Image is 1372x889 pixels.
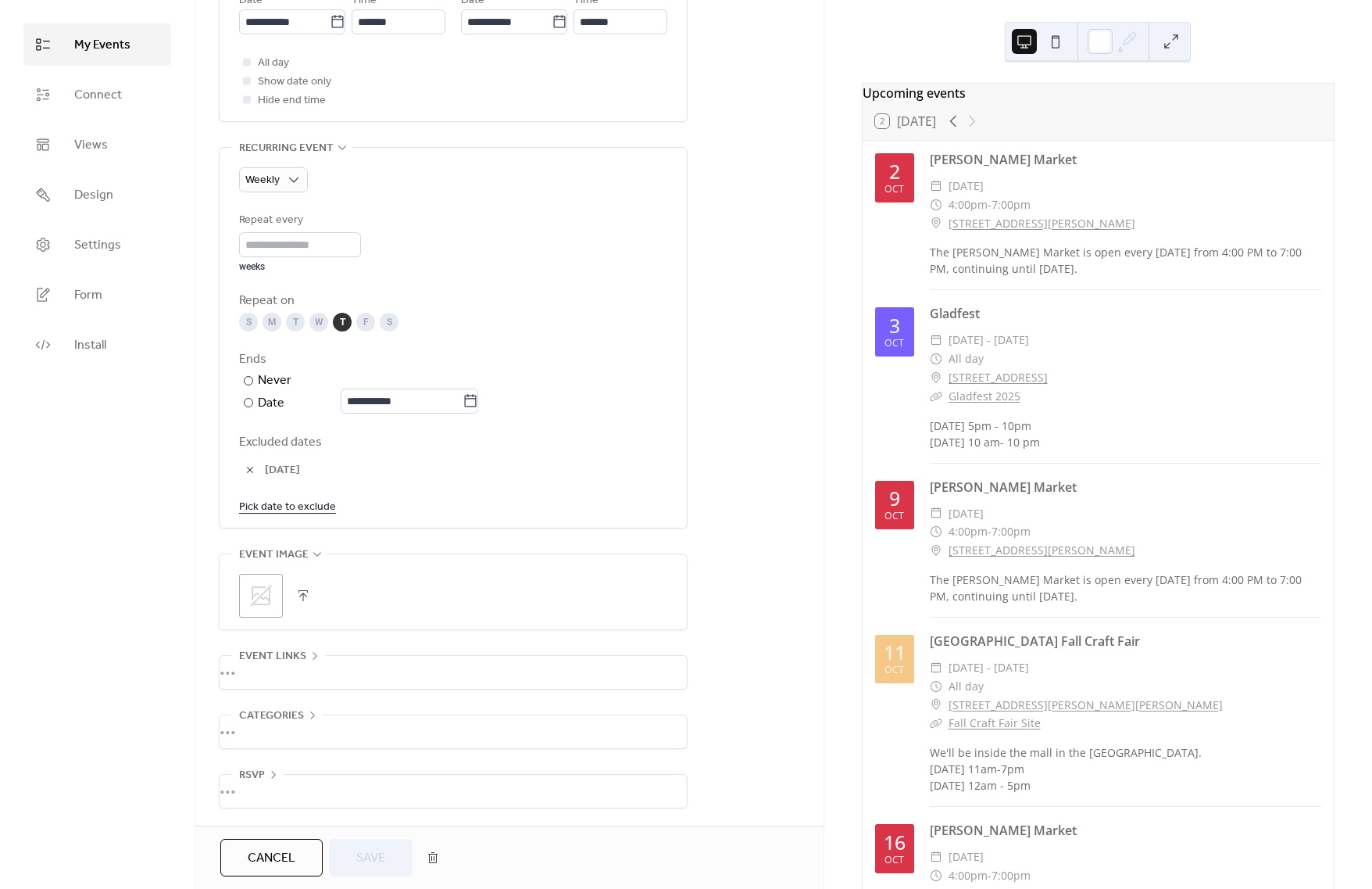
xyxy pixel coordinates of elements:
div: 16 [884,833,906,852]
span: Excluded dates [239,433,667,452]
div: ​ [930,368,942,387]
span: Install [74,336,106,355]
div: Never [258,371,292,390]
span: RSVP [239,766,265,785]
div: 2 [889,162,900,181]
div: ​ [930,696,942,715]
span: Show date only [258,73,331,91]
span: [DATE] [949,177,984,195]
div: The [PERSON_NAME] Market is open every [DATE] from 4:00 PM to 7:00 PM, continuing until [DATE]. [930,572,1321,604]
div: ​ [930,522,942,541]
span: 7:00pm [991,866,1031,885]
a: Connect [23,73,171,116]
a: Form [23,274,171,316]
div: Oct [884,185,904,195]
div: ; [239,574,283,618]
div: Repeat every [239,211,358,230]
a: Settings [23,224,171,266]
span: 4:00pm [949,195,988,214]
div: ​ [930,387,942,406]
div: [PERSON_NAME] Market [930,821,1321,840]
div: ​ [930,541,942,560]
div: M [263,313,281,332]
a: [GEOGRAPHIC_DATA] Fall Craft Fair [930,633,1140,650]
a: Install [23,324,171,366]
a: Gladfest 2025 [949,389,1020,403]
div: [DATE] 5pm - 10pm [DATE] 10 am- 10 pm [930,418,1321,450]
a: [STREET_ADDRESS][PERSON_NAME] [949,541,1135,560]
a: Design [23,174,171,216]
span: Connect [74,86,122,105]
div: Oct [884,855,904,866]
div: Date [258,393,478,414]
span: Recurring event [239,139,334,158]
div: Repeat on [239,292,664,310]
div: 11 [884,643,906,662]
span: Pick date to exclude [239,498,336,517]
span: 7:00pm [991,195,1031,214]
span: Categories [239,707,304,726]
div: [PERSON_NAME] Market [930,478,1321,496]
span: Form [74,286,102,305]
div: ​ [930,658,942,677]
div: F [356,313,375,332]
span: Event links [239,647,306,666]
div: S [239,313,258,332]
div: The [PERSON_NAME] Market is open every [DATE] from 4:00 PM to 7:00 PM, continuing until [DATE]. [930,244,1321,277]
span: Weekly [245,170,280,191]
div: ​ [930,677,942,696]
span: My Events [74,36,130,55]
span: 4:00pm [949,866,988,885]
div: 3 [889,316,900,335]
div: ​ [930,866,942,885]
div: Oct [884,511,904,522]
button: Cancel [220,839,323,876]
a: Views [23,124,171,166]
div: Oct [884,665,904,676]
a: [STREET_ADDRESS][PERSON_NAME] [949,214,1135,233]
div: T [333,313,352,332]
span: Cancel [248,849,295,868]
div: Ends [239,350,664,369]
a: Gladfest [930,305,980,322]
span: [DATE] [949,504,984,523]
div: Oct [884,339,904,349]
a: [STREET_ADDRESS][PERSON_NAME][PERSON_NAME] [949,696,1223,715]
div: ​ [930,504,942,523]
span: Views [74,136,108,155]
a: Fall Craft Fair Site [949,715,1041,730]
span: Hide end time [258,91,326,110]
span: 7:00pm [991,522,1031,541]
div: ••• [220,715,687,748]
div: ••• [220,656,687,689]
span: All day [949,350,984,368]
span: - [988,522,991,541]
div: [PERSON_NAME] Market [930,150,1321,169]
div: ​ [930,195,942,214]
a: My Events [23,23,171,66]
span: All day [258,54,289,73]
div: ​ [930,848,942,866]
span: 4:00pm [949,522,988,541]
span: [DATE] - [DATE] [949,331,1029,350]
div: T [286,313,305,332]
div: ​ [930,714,942,733]
div: ​ [930,331,942,350]
div: weeks [239,260,361,273]
div: We'll be inside the mall in the [GEOGRAPHIC_DATA]. [DATE] 11am-7pm [DATE] 12am - 5pm [930,744,1321,794]
span: All day [949,677,984,696]
div: ​ [930,177,942,195]
a: [STREET_ADDRESS] [949,368,1048,387]
div: ••• [220,775,687,808]
span: [DATE] [265,461,667,480]
span: Event image [239,546,309,565]
div: 9 [889,489,900,508]
div: W [309,313,328,332]
div: ​ [930,214,942,233]
span: [DATE] [949,848,984,866]
div: ​ [930,350,942,368]
span: - [988,866,991,885]
span: - [988,195,991,214]
div: S [380,313,398,332]
span: [DATE] - [DATE] [949,658,1029,677]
